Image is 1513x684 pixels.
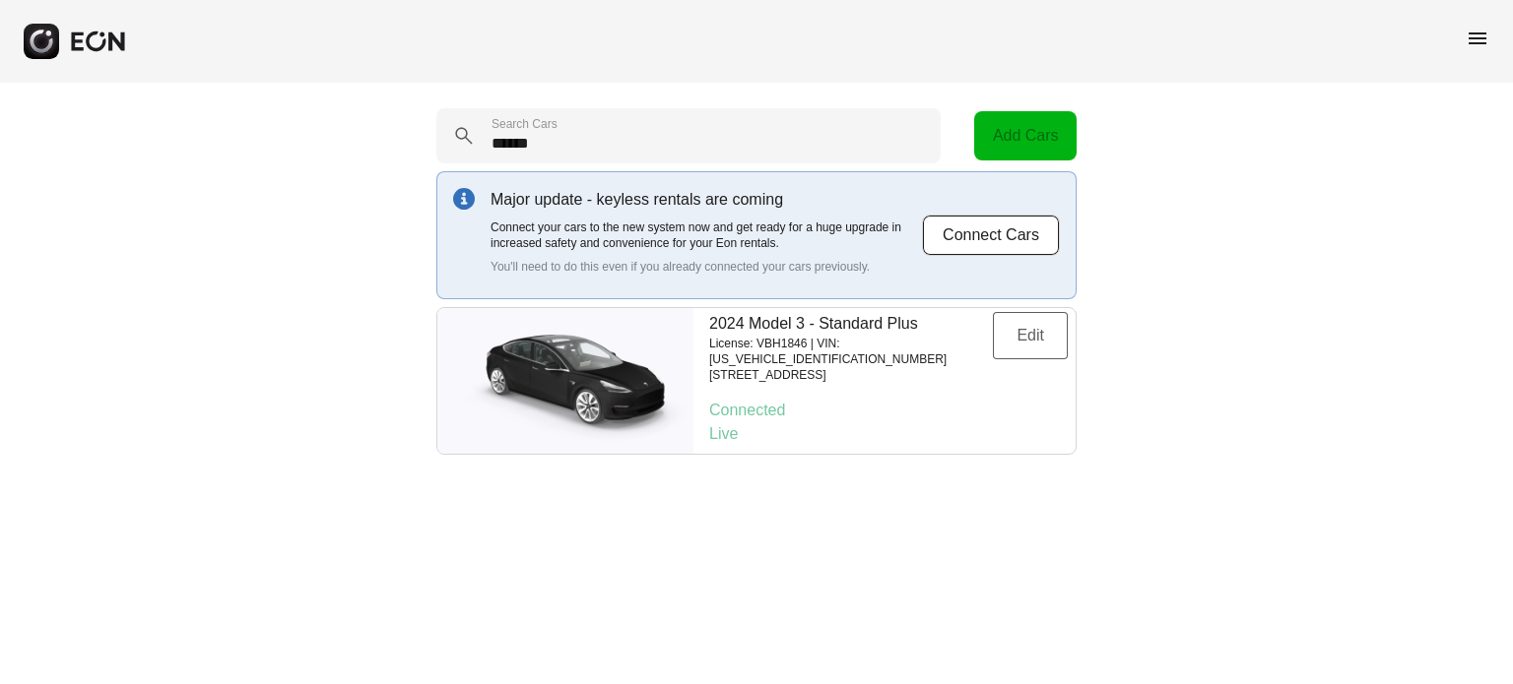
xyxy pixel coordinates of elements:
img: car [437,317,693,445]
p: Live [709,422,1068,446]
p: Connected [709,399,1068,422]
p: [STREET_ADDRESS] [709,367,993,383]
p: 2024 Model 3 - Standard Plus [709,312,993,336]
p: Major update - keyless rentals are coming [491,188,922,212]
img: info [453,188,475,210]
button: Edit [993,312,1068,359]
label: Search Cars [492,116,558,132]
p: License: VBH1846 | VIN: [US_VEHICLE_IDENTIFICATION_NUMBER] [709,336,993,367]
button: Connect Cars [922,215,1060,256]
span: menu [1466,27,1489,50]
p: Connect your cars to the new system now and get ready for a huge upgrade in increased safety and ... [491,219,922,251]
p: You'll need to do this even if you already connected your cars previously. [491,259,922,275]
